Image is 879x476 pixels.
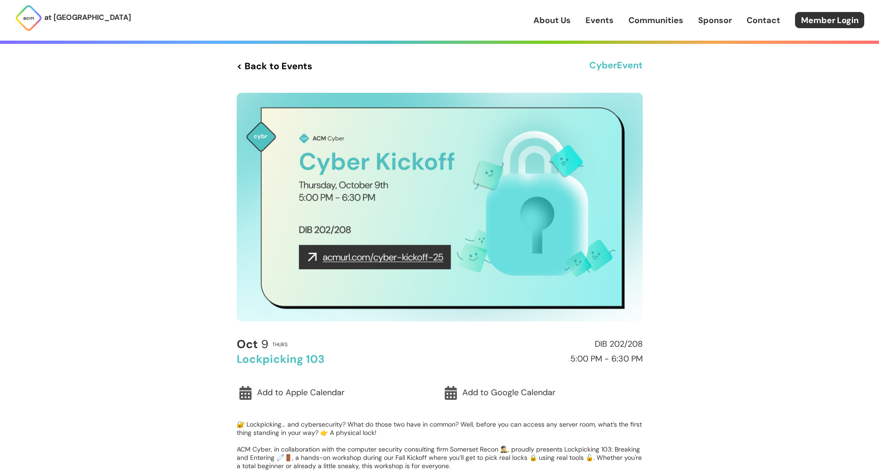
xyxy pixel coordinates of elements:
a: < Back to Events [237,58,312,74]
a: Add to Apple Calendar [237,382,437,404]
a: Events [586,14,614,26]
h2: DIB 202/208 [444,340,643,349]
a: Member Login [795,12,864,28]
a: Communities [628,14,683,26]
a: at [GEOGRAPHIC_DATA] [15,4,131,32]
h3: Cyber Event [589,58,643,74]
a: Add to Google Calendar [442,382,643,404]
p: 🔐 Lockpicking... and cybersecurity? What do those two have in common? Well, before you can access... [237,420,643,470]
a: Sponsor [698,14,732,26]
h2: 9 [237,338,269,351]
img: Event Cover Photo [237,93,643,321]
h2: 5:00 PM - 6:30 PM [444,355,643,364]
a: About Us [533,14,571,26]
img: ACM Logo [15,4,42,32]
h2: Thurs [272,342,287,347]
h2: Lockpicking 103 [237,353,436,365]
p: at [GEOGRAPHIC_DATA] [44,12,131,24]
a: Contact [747,14,780,26]
b: Oct [237,337,258,352]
